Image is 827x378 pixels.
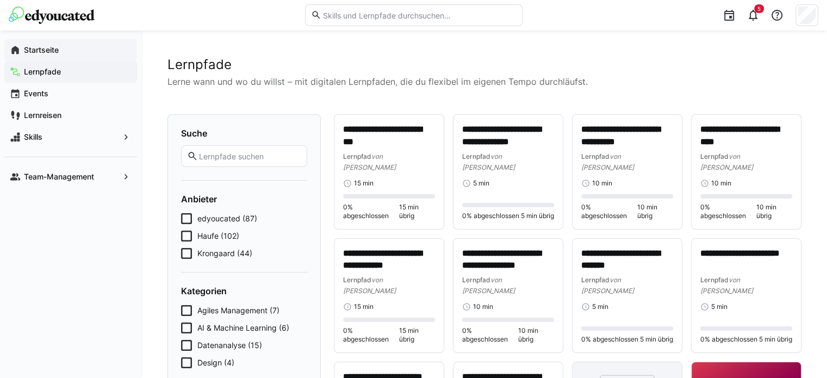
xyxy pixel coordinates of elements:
[581,203,637,220] span: 0% abgeschlossen
[354,179,374,188] span: 15 min
[759,335,792,344] span: 5 min übrig
[518,326,554,344] span: 10 min übrig
[343,152,371,160] span: Lernpfad
[592,302,608,311] span: 5 min
[581,276,610,284] span: Lernpfad
[581,335,638,344] span: 0% abgeschlossen
[700,203,756,220] span: 0% abgeschlossen
[181,194,307,205] h4: Anbieter
[700,152,729,160] span: Lernpfad
[700,152,753,171] span: von [PERSON_NAME]
[581,152,610,160] span: Lernpfad
[757,5,761,12] span: 5
[399,203,435,220] span: 15 min übrig
[700,276,729,284] span: Lernpfad
[462,212,519,220] span: 0% abgeschlossen
[711,179,731,188] span: 10 min
[197,340,262,351] span: Datenanalyse (15)
[343,276,371,284] span: Lernpfad
[197,357,234,368] span: Design (4)
[462,326,518,344] span: 0% abgeschlossen
[700,335,757,344] span: 0% abgeschlossen
[197,231,239,241] span: Haufe (102)
[399,326,435,344] span: 15 min übrig
[473,179,489,188] span: 5 min
[343,326,399,344] span: 0% abgeschlossen
[521,212,554,220] span: 5 min übrig
[197,248,252,259] span: Krongaard (44)
[637,203,673,220] span: 10 min übrig
[167,75,801,88] p: Lerne wann und wo du willst – mit digitalen Lernpfaden, die du flexibel im eigenen Tempo durchläu...
[462,152,490,160] span: Lernpfad
[711,302,727,311] span: 5 min
[462,152,515,171] span: von [PERSON_NAME]
[343,203,399,220] span: 0% abgeschlossen
[473,302,493,311] span: 10 min
[640,335,673,344] span: 5 min übrig
[197,305,279,316] span: Agiles Management (7)
[462,276,490,284] span: Lernpfad
[197,323,289,333] span: AI & Machine Learning (6)
[581,152,634,171] span: von [PERSON_NAME]
[181,128,307,139] h4: Suche
[343,152,396,171] span: von [PERSON_NAME]
[354,302,374,311] span: 15 min
[181,286,307,296] h4: Kategorien
[167,57,801,73] h2: Lernpfade
[197,213,257,224] span: edyoucated (87)
[321,10,516,20] input: Skills und Lernpfade durchsuchen…
[756,203,792,220] span: 10 min übrig
[592,179,612,188] span: 10 min
[198,151,301,161] input: Lernpfade suchen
